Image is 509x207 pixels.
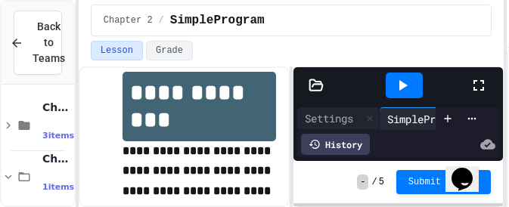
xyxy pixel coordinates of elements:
div: Settings [297,110,361,126]
span: 1 items [42,182,74,192]
button: Lesson [91,41,143,60]
span: - [357,175,368,190]
span: Chapter 2 [42,152,71,165]
span: Chapter 2 [104,14,153,26]
span: / [371,176,377,188]
span: / [159,14,164,26]
div: SimpleProgram.java [380,111,504,127]
iframe: chat widget [445,147,494,192]
span: 3 items [42,131,74,141]
span: Chapter 1 [42,100,71,114]
button: Submit Answer [396,170,492,194]
div: Settings [297,107,380,130]
div: History [301,134,370,155]
button: Back to Teams [14,11,62,75]
button: Grade [146,41,193,60]
span: Back to Teams [33,19,65,66]
span: SimpleProgram [170,11,265,29]
span: 5 [379,176,384,188]
span: Submit Answer [408,176,480,188]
